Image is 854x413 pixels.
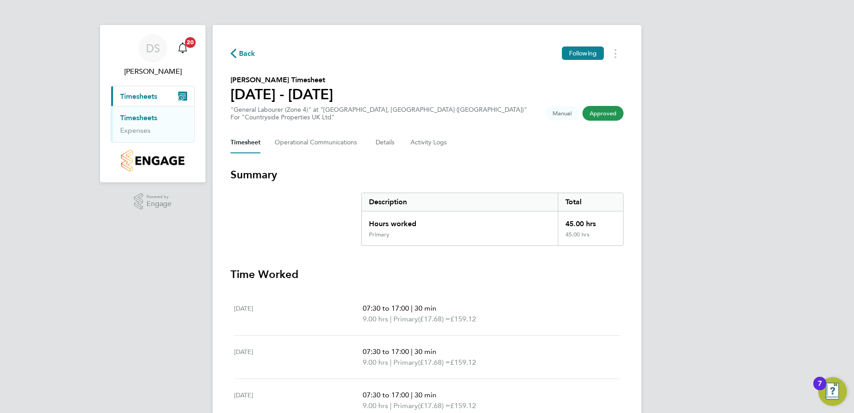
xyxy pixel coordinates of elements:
[414,347,436,356] span: 30 min
[111,86,194,106] button: Timesheets
[362,193,558,211] div: Description
[120,114,157,122] a: Timesheets
[120,126,151,135] a: Expenses
[361,193,624,246] div: Summary
[111,66,195,77] span: Dave Smith
[230,132,260,153] button: Timesheet
[818,383,822,395] div: 7
[121,150,184,172] img: countryside-properties-logo-retina.png
[411,304,413,312] span: |
[450,315,476,323] span: £159.12
[410,132,448,153] button: Activity Logs
[363,315,388,323] span: 9.00 hrs
[411,347,413,356] span: |
[363,347,409,356] span: 07:30 to 17:00
[545,106,579,121] span: This timesheet was manually created.
[111,34,195,77] a: DS[PERSON_NAME]
[234,303,363,324] div: [DATE]
[394,400,418,411] span: Primary
[275,132,361,153] button: Operational Communications
[558,193,623,211] div: Total
[414,304,436,312] span: 30 min
[234,390,363,411] div: [DATE]
[418,401,450,410] span: (£17.68) =
[230,85,333,103] h1: [DATE] - [DATE]
[230,267,624,282] h3: Time Worked
[230,48,255,59] button: Back
[582,106,624,121] span: This timesheet has been approved.
[230,168,624,182] h3: Summary
[376,132,396,153] button: Details
[100,25,205,182] nav: Main navigation
[174,34,192,63] a: 20
[147,193,172,201] span: Powered by
[450,401,476,410] span: £159.12
[134,193,172,210] a: Powered byEngage
[558,231,623,245] div: 45.00 hrs
[363,401,388,410] span: 9.00 hrs
[450,358,476,367] span: £159.12
[362,211,558,231] div: Hours worked
[363,391,409,399] span: 07:30 to 17:00
[390,315,392,323] span: |
[390,358,392,367] span: |
[394,314,418,324] span: Primary
[369,231,389,238] div: Primary
[234,346,363,368] div: [DATE]
[418,315,450,323] span: (£17.68) =
[111,150,195,172] a: Go to home page
[363,304,409,312] span: 07:30 to 17:00
[390,401,392,410] span: |
[111,106,194,142] div: Timesheets
[394,357,418,368] span: Primary
[230,114,527,121] div: For "Countryside Properties UK Ltd"
[414,391,436,399] span: 30 min
[147,200,172,208] span: Engage
[418,358,450,367] span: (£17.68) =
[120,92,157,101] span: Timesheets
[569,49,597,57] span: Following
[185,37,196,48] span: 20
[562,46,604,60] button: Following
[607,46,624,60] button: Timesheets Menu
[239,48,255,59] span: Back
[146,42,160,54] span: DS
[230,106,527,121] div: "General Labourer (Zone 4)" at "[GEOGRAPHIC_DATA], [GEOGRAPHIC_DATA] ([GEOGRAPHIC_DATA])"
[363,358,388,367] span: 9.00 hrs
[411,391,413,399] span: |
[558,211,623,231] div: 45.00 hrs
[818,377,847,406] button: Open Resource Center, 7 new notifications
[230,75,333,85] h2: [PERSON_NAME] Timesheet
